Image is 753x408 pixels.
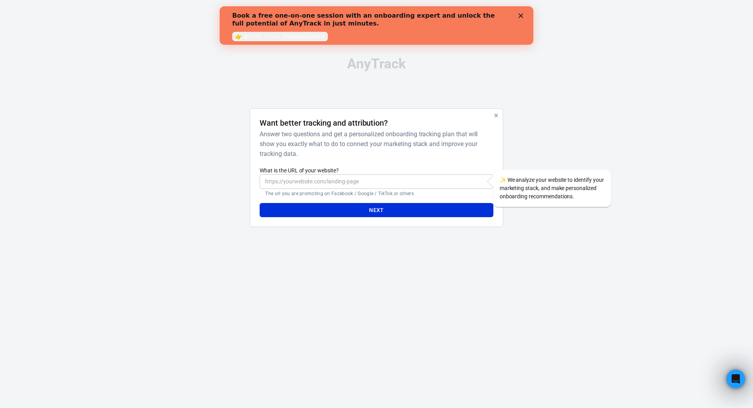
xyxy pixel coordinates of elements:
[726,370,745,388] iframe: Intercom live chat
[265,190,487,197] p: The url you are promoting on Facebook / Google / TikTok or others
[260,166,493,174] label: What is the URL of your website?
[260,129,490,159] h6: Answer two questions and get a personalized onboarding tracking plan that will show you exactly w...
[299,7,307,12] div: Close
[260,203,493,218] button: Next
[500,177,506,183] span: sparkles
[220,6,533,45] iframe: Intercom live chat banner
[260,174,493,189] input: https://yourwebsite.com/landing-page
[260,118,388,128] h4: Want better tracking and attribution?
[493,170,611,207] div: We analyze your website to identify your marketing stack, and make personalized onboarding recomm...
[180,57,573,71] div: AnyTrack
